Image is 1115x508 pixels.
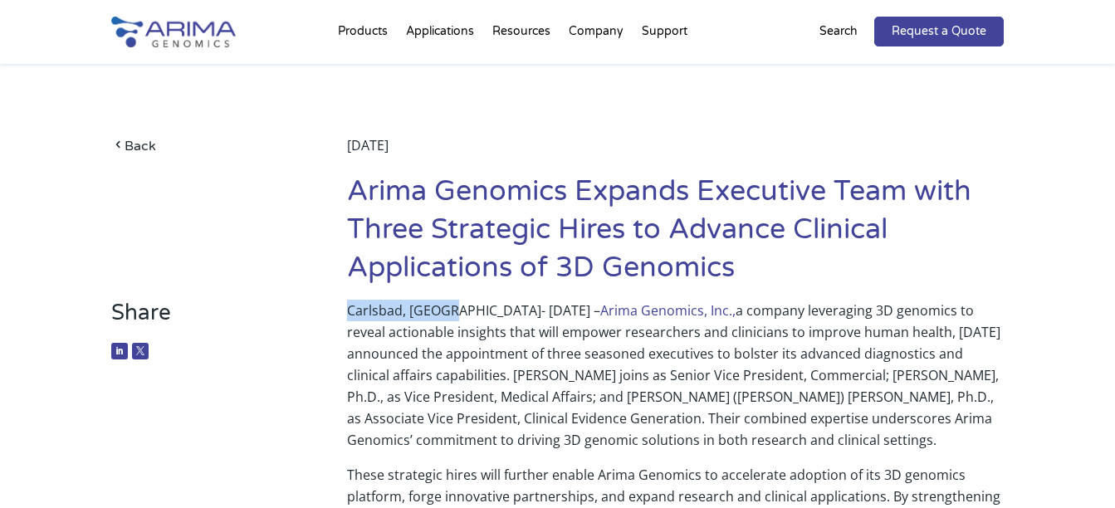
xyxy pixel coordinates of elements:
[111,134,297,157] a: Back
[600,301,736,320] a: Arima Genomics, Inc.,
[819,21,858,42] p: Search
[347,173,1004,300] h1: Arima Genomics Expands Executive Team with Three Strategic Hires to Advance Clinical Applications...
[111,17,236,47] img: Arima-Genomics-logo
[111,300,297,339] h3: Share
[347,134,1004,173] div: [DATE]
[347,300,1004,464] p: Carlsbad, [GEOGRAPHIC_DATA]- [DATE] – a company leveraging 3D genomics to reveal actionable insig...
[874,17,1004,46] a: Request a Quote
